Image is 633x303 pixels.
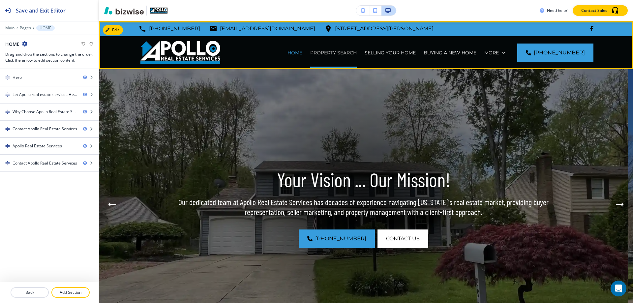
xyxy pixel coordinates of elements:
[573,5,628,16] button: Contact Sales
[13,126,77,132] div: Contact Apollo Real Estate Services
[149,24,200,34] p: [PHONE_NUMBER]
[220,24,315,34] p: [EMAIL_ADDRESS][DOMAIN_NAME]
[310,49,357,56] p: PROPERTY SEARCH
[365,49,416,56] p: SELLING YOUR HOME
[13,109,77,115] div: Why Choose Apollo Real Estate Services?
[13,75,22,80] div: Hero
[5,41,19,47] h2: HOME
[534,49,585,57] span: [PHONE_NUMBER]
[105,198,119,211] button: Previous Hero Image
[335,24,434,34] p: [STREET_ADDRESS][PERSON_NAME]
[386,235,420,243] span: CONTACT US
[40,26,51,30] p: HOME
[5,75,10,80] img: Drag
[51,287,90,298] button: Add Section
[5,26,15,30] button: Main
[613,198,626,211] div: Next Slide
[324,24,434,34] a: [STREET_ADDRESS][PERSON_NAME]
[104,7,144,15] img: Bizwise Logo
[377,229,428,248] button: CONTACT US
[105,198,119,211] div: Previous Slide
[209,24,315,34] a: [EMAIL_ADDRESS][DOMAIN_NAME]
[315,235,366,243] span: [PHONE_NUMBER]
[36,25,55,31] button: HOME
[20,26,31,30] button: Pages
[484,49,499,56] p: More
[287,49,302,56] p: HOME
[150,8,167,14] img: Your Logo
[5,127,10,131] img: Drag
[5,92,10,97] img: Drag
[103,25,123,35] button: Edit
[5,144,10,148] img: Drag
[138,24,200,34] a: [PHONE_NUMBER]
[52,289,89,295] p: Add Section
[613,198,626,211] button: Next Hero Image
[5,51,93,63] h3: Drag and drop the sections to change the order. Click the arrow to edit section content.
[138,39,222,66] img: Apollo Real Estate Services
[5,109,10,114] img: Drag
[581,8,607,14] p: Contact Sales
[176,168,551,191] p: Your Vision ... Our Mission!
[11,287,49,298] button: Back
[299,229,375,248] a: [PHONE_NUMBER]
[424,49,476,56] p: BUYING A NEW HOME
[517,44,593,62] a: [PHONE_NUMBER]
[13,160,77,166] div: Contact Apollo Real Estate Services
[176,197,551,217] p: Our dedicated team at Apollo Real Estate Services has decades of experience navigating [US_STATE]...
[13,143,62,149] div: Apollo Real Estate Services
[611,281,626,296] div: Open Intercom Messenger
[13,92,77,98] div: Let Apollo real estate services Help You Find your Next Home!
[16,7,66,15] h2: Save and Exit Editor
[547,8,567,14] h3: Need help?
[5,161,10,166] img: Drag
[11,289,48,295] p: Back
